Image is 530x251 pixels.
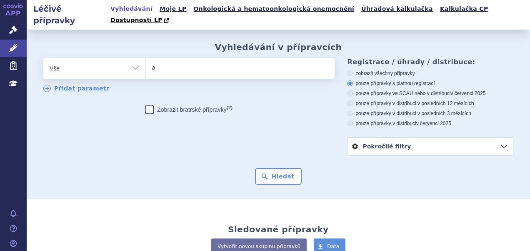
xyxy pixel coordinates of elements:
[228,224,329,234] h2: Sledované přípravky
[327,243,339,249] span: Data
[255,168,302,185] button: Hledat
[157,3,189,15] a: Moje LP
[347,58,513,66] h3: Registrace / úhrady / distribuce:
[347,80,513,87] label: pouze přípravky s platnou registrací
[347,90,513,97] label: pouze přípravky ve SCAU nebo v distribuci
[347,138,513,155] a: Pokročilé filtry
[43,85,110,92] a: Přidat parametr
[347,100,513,107] label: pouze přípravky v distribuci v posledních 12 měsících
[347,120,513,127] label: pouze přípravky v distribuci
[359,3,435,15] a: Úhradová kalkulačka
[215,42,342,52] h2: Vyhledávání v přípravcích
[145,105,232,114] label: Zobrazit bratrské přípravky
[437,3,491,15] a: Kalkulačka CP
[110,17,162,23] span: Dostupnosti LP
[27,3,108,26] h2: Léčivé přípravky
[347,70,513,77] label: zobrazit všechny přípravky
[191,3,357,15] a: Onkologická a hematoonkologická onemocnění
[347,110,513,117] label: pouze přípravky v distribuci v posledních 3 měsících
[416,120,451,126] span: v červenci 2025
[227,105,232,110] abbr: (?)
[450,90,485,96] span: v červenci 2025
[108,15,173,26] a: Dostupnosti LP
[108,3,155,15] a: Vyhledávání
